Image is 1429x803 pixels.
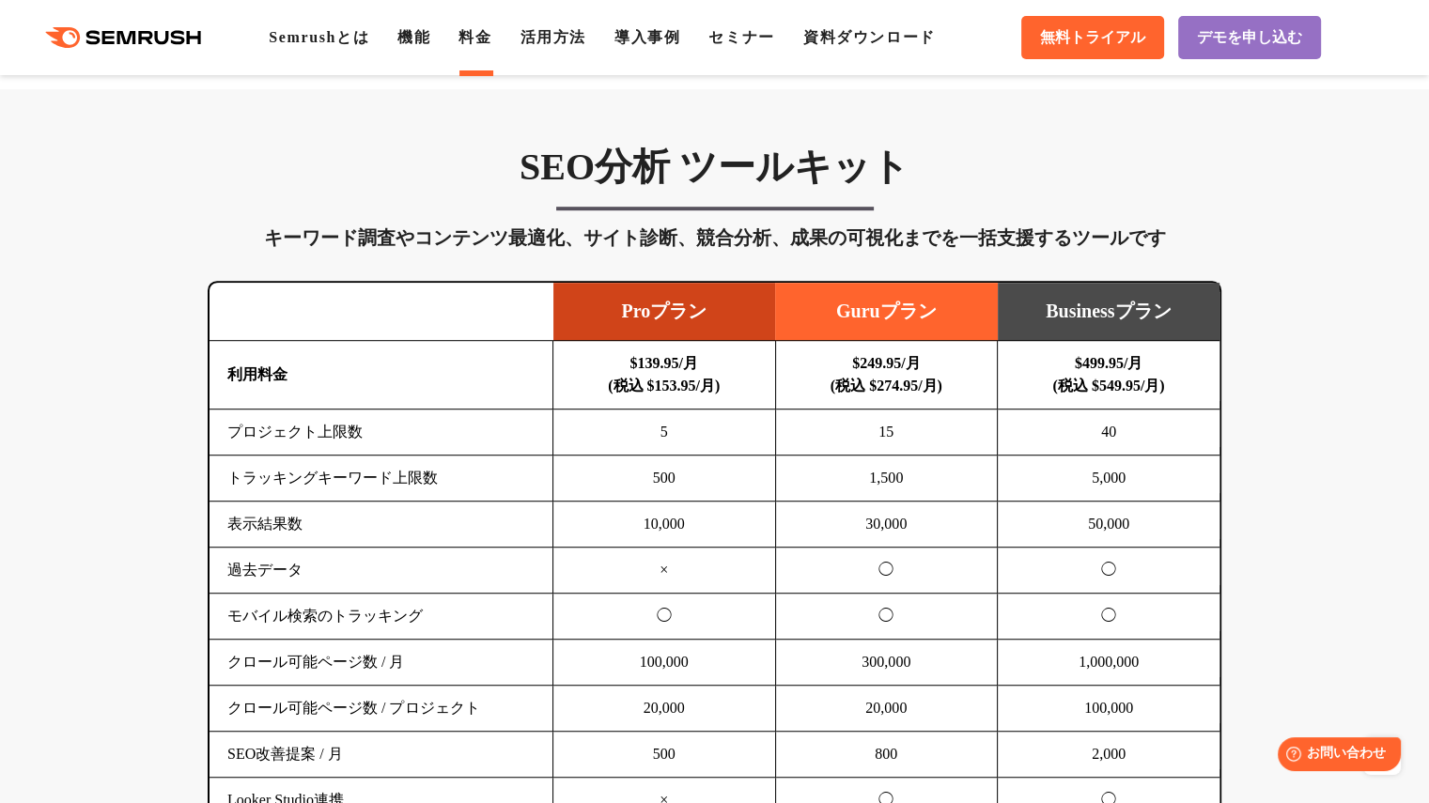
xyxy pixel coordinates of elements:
[998,640,1220,686] td: 1,000,000
[210,456,553,502] td: トラッキングキーワード上限数
[998,502,1220,548] td: 50,000
[210,686,553,732] td: クロール可能ページ数 / プロジェクト
[1262,730,1408,782] iframe: Help widget launcher
[998,732,1220,778] td: 2,000
[553,283,776,341] td: Proプラン
[553,594,776,640] td: ◯
[1052,355,1164,394] b: $499.95/月 (税込 $549.95/月)
[397,29,430,45] a: 機能
[608,355,720,394] b: $139.95/月 (税込 $153.95/月)
[775,456,998,502] td: 1,500
[458,29,491,45] a: 料金
[775,283,998,341] td: Guruプラン
[614,29,680,45] a: 導入事例
[553,456,776,502] td: 500
[775,594,998,640] td: ◯
[1021,16,1164,59] a: 無料トライアル
[775,409,998,456] td: 15
[210,732,553,778] td: SEO改善提案 / 月
[553,409,776,456] td: 5
[998,594,1220,640] td: ◯
[1040,28,1145,48] span: 無料トライアル
[708,29,774,45] a: セミナー
[998,686,1220,732] td: 100,000
[998,409,1220,456] td: 40
[1178,16,1321,59] a: デモを申し込む
[831,355,942,394] b: $249.95/月 (税込 $274.95/月)
[775,548,998,594] td: ◯
[775,640,998,686] td: 300,000
[210,640,553,686] td: クロール可能ページ数 / 月
[553,548,776,594] td: ×
[998,283,1220,341] td: Businessプラン
[520,29,586,45] a: 活用方法
[553,732,776,778] td: 500
[227,366,287,382] b: 利用料金
[553,686,776,732] td: 20,000
[210,409,553,456] td: プロジェクト上限数
[208,223,1221,253] div: キーワード調査やコンテンツ最適化、サイト診断、競合分析、成果の可視化までを一括支援するツールです
[998,548,1220,594] td: ◯
[553,502,776,548] td: 10,000
[1197,28,1302,48] span: デモを申し込む
[998,456,1220,502] td: 5,000
[210,594,553,640] td: モバイル検索のトラッキング
[553,640,776,686] td: 100,000
[775,732,998,778] td: 800
[269,29,369,45] a: Semrushとは
[208,144,1221,191] h3: SEO分析 ツールキット
[210,502,553,548] td: 表示結果数
[775,686,998,732] td: 20,000
[210,548,553,594] td: 過去データ
[803,29,936,45] a: 資料ダウンロード
[775,502,998,548] td: 30,000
